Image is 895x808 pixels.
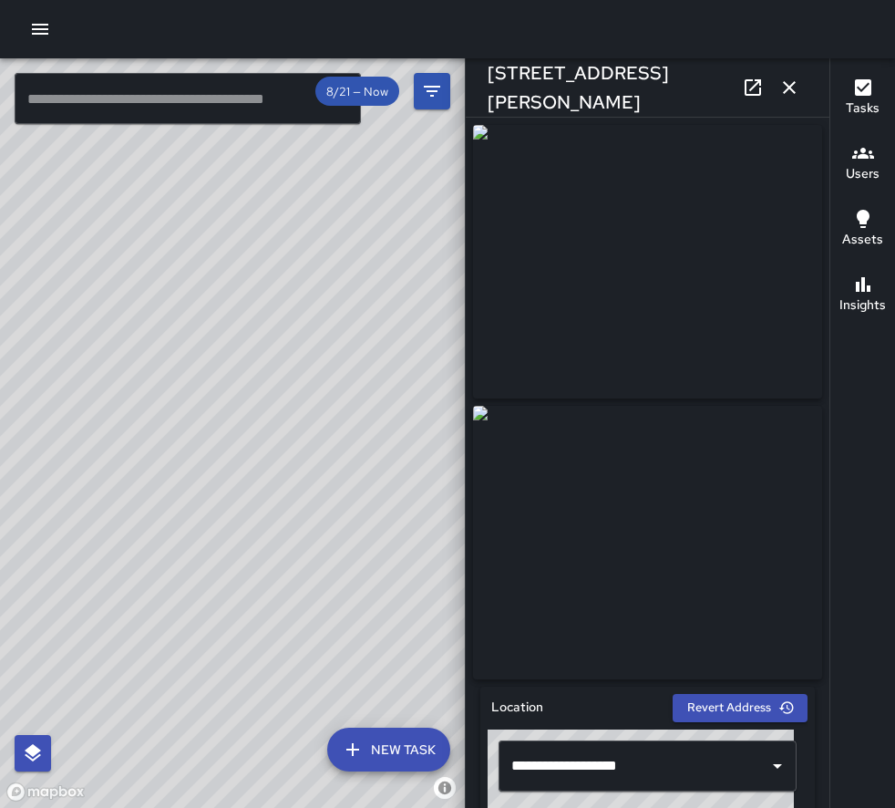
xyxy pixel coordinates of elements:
[473,125,822,399] img: request_images%2Fb5fc8580-7eae-11f0-88a9-eb6da4583201
[846,98,880,119] h6: Tasks
[830,197,895,263] button: Assets
[673,694,808,722] button: Revert Address
[315,84,399,99] span: 8/21 — Now
[327,728,450,772] button: New Task
[846,164,880,184] h6: Users
[839,295,886,316] h6: Insights
[473,406,822,679] img: request_images%2Fb78c2630-7eae-11f0-88a9-eb6da4583201
[491,698,543,718] h6: Location
[488,58,735,117] h6: [STREET_ADDRESS][PERSON_NAME]
[842,230,883,250] h6: Assets
[830,131,895,197] button: Users
[414,73,450,109] button: Filters
[765,753,790,779] button: Open
[830,263,895,328] button: Insights
[830,66,895,131] button: Tasks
